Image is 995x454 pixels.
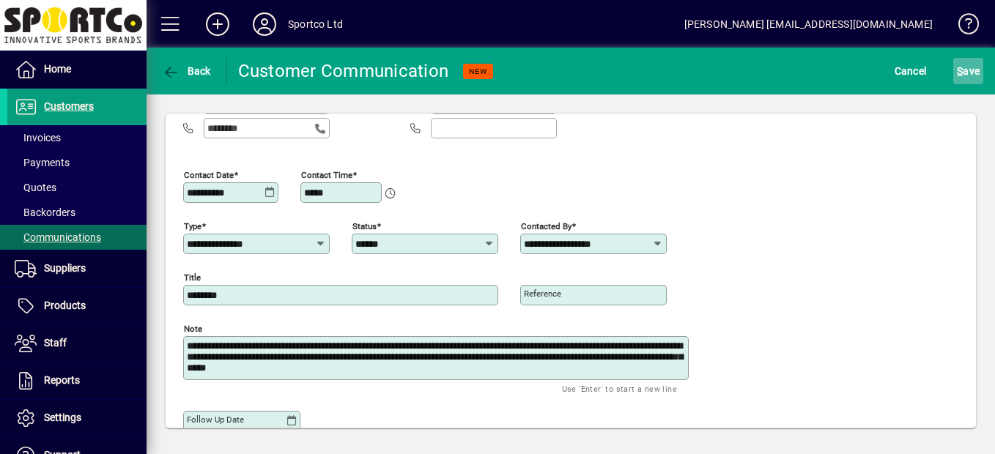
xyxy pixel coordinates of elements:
[7,362,147,399] a: Reports
[15,132,61,144] span: Invoices
[7,150,147,175] a: Payments
[7,51,147,88] a: Home
[352,220,377,231] mat-label: Status
[469,67,487,76] span: NEW
[7,325,147,362] a: Staff
[15,231,101,243] span: Communications
[44,337,67,349] span: Staff
[184,169,234,179] mat-label: Contact date
[7,400,147,436] a: Settings
[15,206,75,218] span: Backorders
[7,125,147,150] a: Invoices
[184,272,201,282] mat-label: Title
[947,3,977,51] a: Knowledge Base
[184,220,201,231] mat-label: Type
[7,175,147,200] a: Quotes
[524,289,561,299] mat-label: Reference
[7,288,147,324] a: Products
[162,65,211,77] span: Back
[288,12,343,36] div: Sportco Ltd
[187,414,244,425] mat-label: Follow up date
[44,262,86,274] span: Suppliers
[184,323,202,333] mat-label: Note
[7,200,147,225] a: Backorders
[957,59,980,83] span: ave
[953,58,983,84] button: Save
[241,11,288,37] button: Profile
[44,412,81,423] span: Settings
[44,299,86,311] span: Products
[957,65,963,77] span: S
[44,100,94,112] span: Customers
[44,374,80,386] span: Reports
[238,59,449,83] div: Customer Communication
[895,59,927,83] span: Cancel
[15,182,56,193] span: Quotes
[147,58,227,84] app-page-header-button: Back
[15,157,70,168] span: Payments
[158,58,215,84] button: Back
[891,58,931,84] button: Cancel
[44,63,71,75] span: Home
[521,220,572,231] mat-label: Contacted by
[7,225,147,250] a: Communications
[562,380,677,397] mat-hint: Use 'Enter' to start a new line
[7,250,147,287] a: Suppliers
[194,11,241,37] button: Add
[684,12,933,36] div: [PERSON_NAME] [EMAIL_ADDRESS][DOMAIN_NAME]
[301,169,352,179] mat-label: Contact time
